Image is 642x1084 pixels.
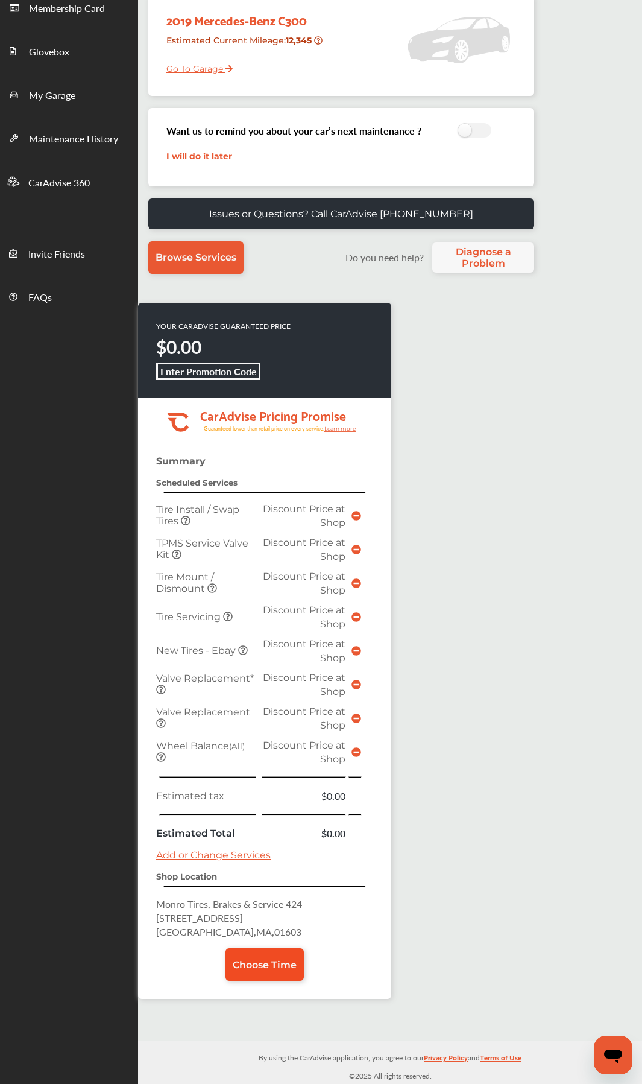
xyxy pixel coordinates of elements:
small: (All) [229,741,245,751]
td: $0.00 [259,786,348,806]
span: Discount Price at Shop [263,604,345,630]
strong: Shop Location [156,872,217,881]
td: Estimated Total [153,823,259,843]
span: Discount Price at Shop [263,740,345,765]
a: Privacy Policy [424,1051,468,1070]
span: Choose Time [233,959,297,971]
label: Do you need help? [339,250,429,264]
span: Discount Price at Shop [263,571,345,596]
a: Glovebox [1,29,137,72]
img: placeholder_car.5a1ece94.svg [408,1,510,79]
span: Discount Price at Shop [263,503,345,528]
a: Diagnose a Problem [432,242,534,273]
p: Issues or Questions? Call CarAdvise [PHONE_NUMBER] [209,208,473,220]
span: Tire Install / Swap Tires [156,504,239,527]
span: [GEOGRAPHIC_DATA] , MA , 01603 [156,925,301,939]
a: I will do it later [166,151,232,162]
span: Discount Price at Shop [263,672,345,697]
p: By using the CarAdvise application, you agree to our and [138,1051,642,1063]
a: Issues or Questions? Call CarAdvise [PHONE_NUMBER] [148,198,534,229]
tspan: CarAdvise Pricing Promise [200,404,346,426]
p: YOUR CARADVISE GUARANTEED PRICE [156,321,291,331]
span: Maintenance History [29,132,118,147]
span: Glovebox [29,45,69,60]
iframe: Button to launch messaging window [594,1036,632,1074]
h3: Want us to remind you about your car’s next maintenance ? [166,124,421,138]
span: Browse Services [156,252,236,263]
span: CarAdvise 360 [28,176,90,191]
span: TPMS Service Valve Kit [156,537,248,560]
span: Tire Mount / Dismount [156,571,214,594]
span: Valve Replacement [156,706,250,718]
span: New Tires - Ebay [156,645,238,656]
a: Maintenance History [1,116,137,159]
strong: Scheduled Services [156,478,238,487]
span: My Garage [29,88,75,104]
span: Invite Friends [28,247,85,262]
td: Estimated tax [153,786,259,806]
span: Discount Price at Shop [263,537,345,562]
span: Monro Tires, Brakes & Service 424 [156,897,302,911]
tspan: Learn more [324,425,356,432]
strong: Summary [156,455,206,467]
a: Choose Time [225,948,304,981]
a: Go To Garage [157,54,233,77]
tspan: Guaranteed lower than retail price on every service. [204,425,324,433]
span: Discount Price at Shop [263,638,345,664]
a: Terms of Use [480,1051,521,1070]
a: My Garage [1,72,137,116]
strong: 12,345 [286,35,314,46]
div: 2019 Mercedes-Benz C300 [157,1,334,30]
a: Add or Change Services [156,849,271,861]
td: $0.00 [259,823,348,843]
span: [STREET_ADDRESS] [156,911,243,925]
span: Wheel Balance [156,740,245,752]
span: Tire Servicing [156,611,223,623]
span: Discount Price at Shop [263,706,345,731]
a: Browse Services [148,241,244,274]
span: FAQs [28,290,52,306]
span: Diagnose a Problem [438,246,528,269]
b: Enter Promotion Code [160,364,257,378]
span: Valve Replacement* [156,673,254,684]
strong: $0.00 [156,334,201,360]
div: Estimated Current Mileage : [157,30,334,61]
div: © 2025 All rights reserved. [138,1041,642,1084]
span: Membership Card [29,1,105,17]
